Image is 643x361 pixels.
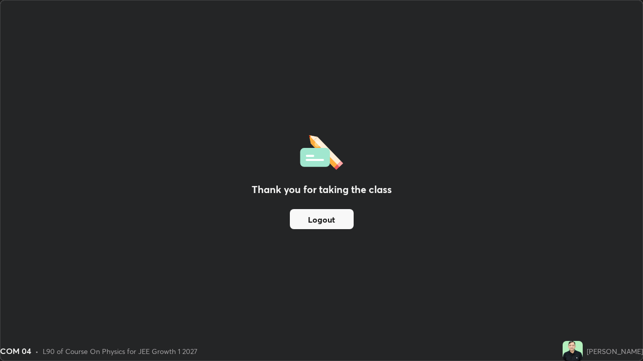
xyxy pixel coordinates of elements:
div: • [35,346,39,356]
div: [PERSON_NAME] [587,346,643,356]
button: Logout [290,209,354,229]
h2: Thank you for taking the class [252,182,392,197]
div: L90 of Course On Physics for JEE Growth 1 2027 [43,346,197,356]
img: offlineFeedback.1438e8b3.svg [300,132,343,170]
img: 2fdfe559f7d547ac9dedf23c2467b70e.jpg [563,341,583,361]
